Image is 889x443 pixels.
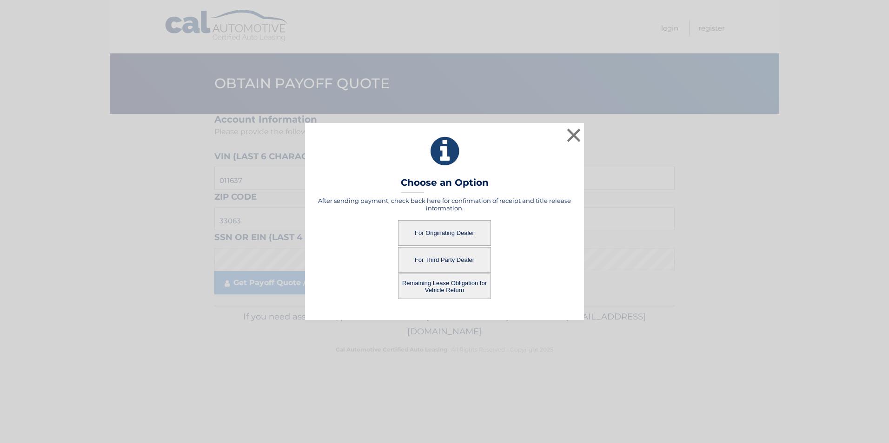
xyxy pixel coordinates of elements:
[564,126,583,144] button: ×
[317,197,572,212] h5: After sending payment, check back here for confirmation of receipt and title release information.
[398,274,491,299] button: Remaining Lease Obligation for Vehicle Return
[401,177,489,193] h3: Choose an Option
[398,220,491,246] button: For Originating Dealer
[398,247,491,273] button: For Third Party Dealer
